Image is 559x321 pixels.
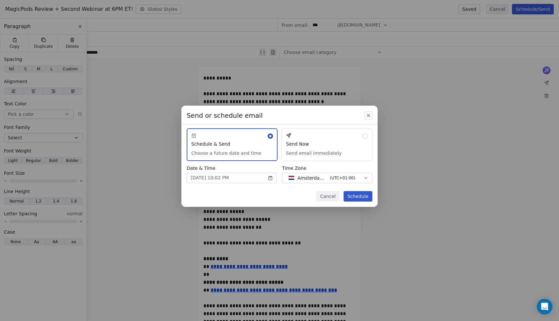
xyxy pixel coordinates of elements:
[187,165,277,171] span: Date & Time
[191,174,229,181] span: [DATE] 10:02 PM
[316,191,339,202] button: Cancel
[330,175,355,181] span: ( UTC+01:00 )
[187,111,263,120] span: Send or schedule email
[282,165,372,171] span: Time Zone
[297,175,327,181] span: Amsterdam - CET
[187,173,277,183] button: [DATE] 10:02 PM
[344,191,372,202] button: Schedule
[282,173,372,183] button: Amsterdam - CET(UTC+01:00)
